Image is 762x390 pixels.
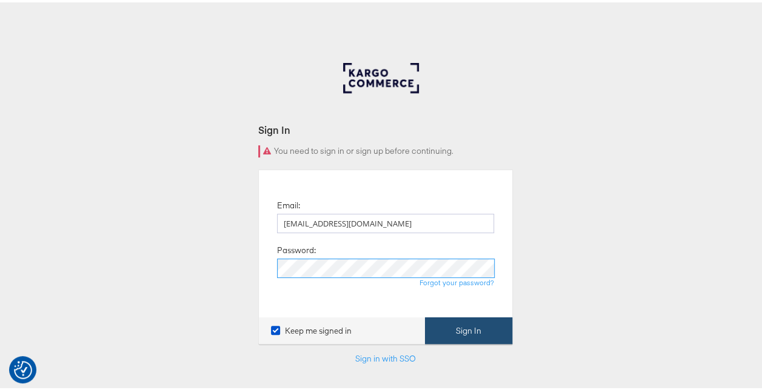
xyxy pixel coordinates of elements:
[355,351,416,362] a: Sign in with SSO
[258,143,513,155] div: You need to sign in or sign up before continuing.
[14,359,32,377] img: Revisit consent button
[277,211,494,231] input: Email
[277,242,316,254] label: Password:
[271,323,352,334] label: Keep me signed in
[419,276,494,285] a: Forgot your password?
[258,121,513,134] div: Sign In
[14,359,32,377] button: Consent Preferences
[425,315,512,342] button: Sign In
[277,197,300,209] label: Email:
